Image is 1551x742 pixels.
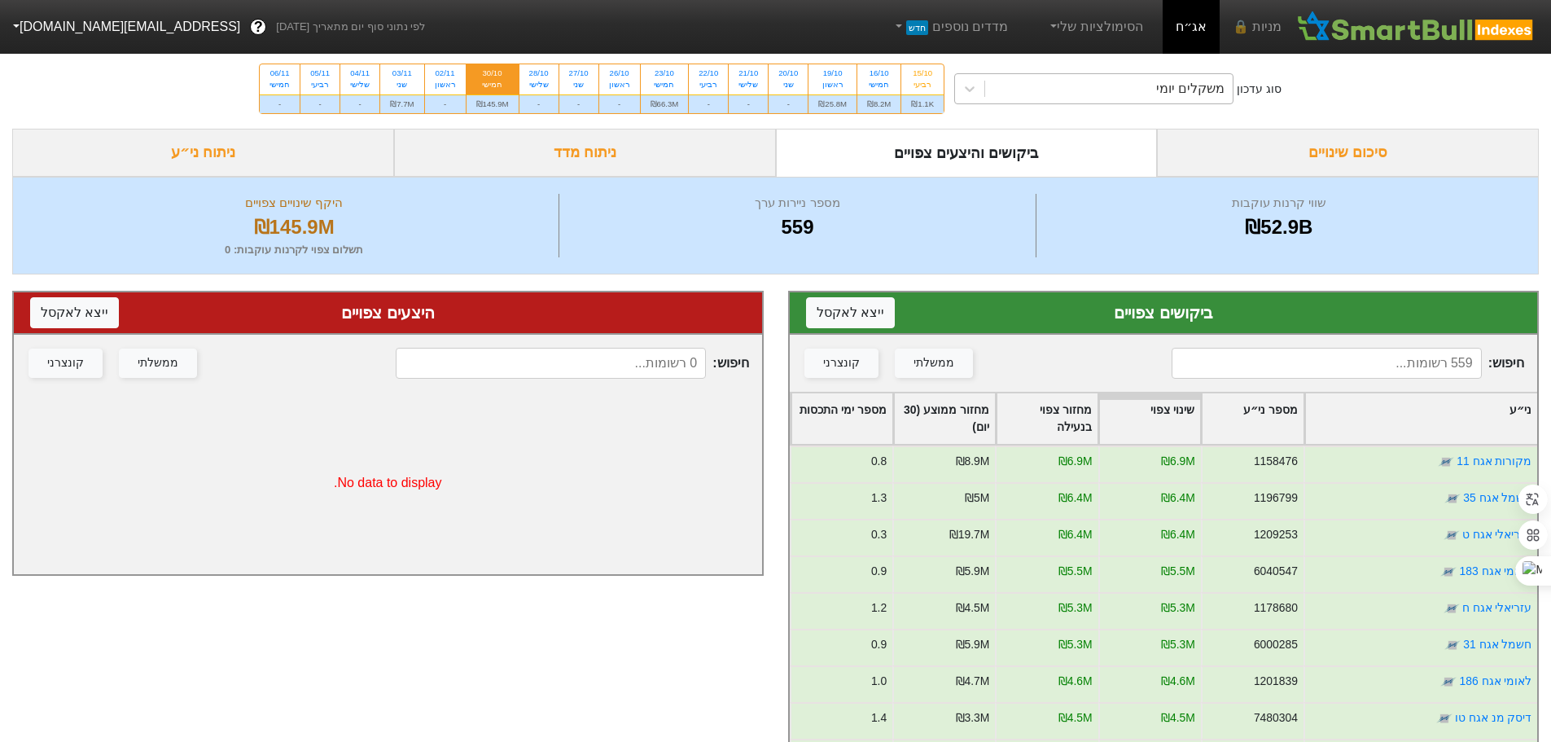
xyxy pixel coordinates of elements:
[806,301,1522,325] div: ביקושים צפויים
[599,94,640,113] div: -
[350,68,370,79] div: 04/11
[778,68,798,79] div: 20/10
[870,490,886,507] div: 1.3
[1253,490,1297,507] div: 1196799
[729,94,768,113] div: -
[269,79,290,90] div: חמישי
[33,242,554,258] div: תשלום צפוי לקרנות עוקבות : 0
[260,94,300,113] div: -
[1099,393,1200,444] div: Toggle SortBy
[870,526,886,543] div: 0.3
[1463,491,1531,504] a: חשמל אגח 35
[965,490,989,507] div: ₪5M
[559,94,598,113] div: -
[1058,563,1092,580] div: ₪5.5M
[955,563,989,580] div: ₪5.9M
[955,599,989,617] div: ₪4.5M
[569,68,589,79] div: 27/10
[1202,393,1303,444] div: Toggle SortBy
[738,68,758,79] div: 21/10
[138,354,178,372] div: ממשלתי
[1253,563,1297,580] div: 6040547
[699,79,718,90] div: רביעי
[769,94,808,113] div: -
[310,68,330,79] div: 05/11
[467,94,519,113] div: ₪145.9M
[1160,453,1194,470] div: ₪6.9M
[396,348,748,379] span: חיפוש :
[310,79,330,90] div: רביעי
[340,94,379,113] div: -
[808,94,857,113] div: ₪25.8M
[778,79,798,90] div: שני
[818,79,847,90] div: ראשון
[955,636,989,653] div: ₪5.9M
[870,673,886,690] div: 1.0
[1443,527,1459,543] img: tase link
[1253,599,1297,617] div: 1178680
[14,392,762,574] div: No data to display.
[1295,11,1538,43] img: SmartBull
[425,94,466,113] div: -
[1440,674,1457,690] img: tase link
[12,129,394,177] div: ניתוח ני״ע
[818,68,847,79] div: 19/10
[651,79,679,90] div: חמישי
[1058,636,1092,653] div: ₪5.3M
[870,453,886,470] div: 0.8
[529,79,549,90] div: שלישי
[1157,129,1539,177] div: סיכום שינויים
[435,68,456,79] div: 02/11
[1438,454,1454,470] img: tase link
[563,194,1031,213] div: מספר ניירות ערך
[529,68,549,79] div: 28/10
[1160,673,1194,690] div: ₪4.6M
[1253,526,1297,543] div: 1209253
[1253,673,1297,690] div: 1201839
[901,94,944,113] div: ₪1.1K
[1058,526,1092,543] div: ₪6.4M
[1461,528,1531,541] a: עזריאלי אגח ט
[47,354,84,372] div: קונצרני
[30,297,119,328] button: ייצא לאקסל
[955,453,989,470] div: ₪8.9M
[1444,490,1461,507] img: tase link
[1041,11,1150,43] a: הסימולציות שלי
[894,393,995,444] div: Toggle SortBy
[1156,79,1225,99] div: משקלים יומי
[1160,709,1194,727] div: ₪4.5M
[949,526,989,543] div: ₪19.7M
[569,79,589,90] div: שני
[1058,709,1092,727] div: ₪4.5M
[651,68,679,79] div: 23/10
[254,16,263,38] span: ?
[1253,636,1297,653] div: 6000285
[955,709,989,727] div: ₪3.3M
[689,94,728,113] div: -
[1172,348,1482,379] input: 559 רשומות...
[1459,564,1531,577] a: לאומי אגח 183
[1058,490,1092,507] div: ₪6.4M
[857,94,900,113] div: ₪8.2M
[885,11,1014,43] a: מדדים נוספיםחדש
[911,79,934,90] div: רביעי
[300,94,340,113] div: -
[28,349,103,378] button: קונצרני
[1463,638,1531,651] a: חשמל אגח 31
[390,68,414,79] div: 03/11
[776,129,1158,177] div: ביקושים והיצעים צפויים
[1041,194,1518,213] div: שווי קרנות עוקבות
[738,79,758,90] div: שלישי
[394,129,776,177] div: ניתוח מדד
[1443,600,1459,617] img: tase link
[895,349,973,378] button: ממשלתי
[997,393,1098,444] div: Toggle SortBy
[1253,453,1297,470] div: 1158476
[380,94,423,113] div: ₪7.7M
[1253,709,1297,727] div: 7480304
[1435,710,1452,727] img: tase link
[519,94,559,113] div: -
[119,349,197,378] button: ממשלתי
[1237,81,1282,98] div: סוג עדכון
[276,19,425,35] span: לפי נתוני סוף יום מתאריך [DATE]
